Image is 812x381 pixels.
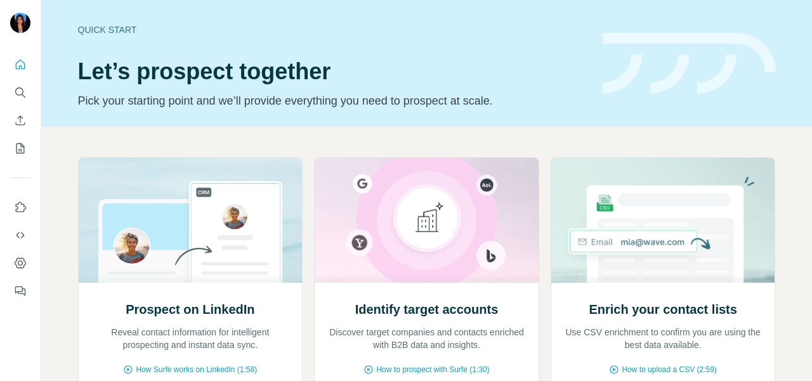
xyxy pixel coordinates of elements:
img: banner [603,33,776,94]
p: Use CSV enrichment to confirm you are using the best data available. [564,326,763,351]
h2: Enrich your contact lists [589,300,737,318]
h2: Prospect on LinkedIn [126,300,254,318]
span: How to prospect with Surfe (1:30) [376,364,489,375]
p: Discover target companies and contacts enriched with B2B data and insights. [327,326,526,351]
p: Reveal contact information for intelligent prospecting and instant data sync. [91,326,290,351]
p: Pick your starting point and we’ll provide everything you need to prospect at scale. [78,92,587,110]
button: Dashboard [10,252,30,274]
img: Enrich your contact lists [551,158,776,283]
span: How to upload a CSV (2:59) [622,364,716,375]
span: How Surfe works on LinkedIn (1:58) [136,364,257,375]
h2: Identify target accounts [355,300,499,318]
button: Use Surfe API [10,224,30,247]
h1: Let’s prospect together [78,59,587,84]
img: Identify target accounts [314,158,539,283]
button: Enrich CSV [10,109,30,132]
button: Search [10,81,30,104]
img: Avatar [10,13,30,33]
img: Prospect on LinkedIn [78,158,303,283]
button: My lists [10,137,30,160]
button: Feedback [10,280,30,302]
div: Quick start [78,23,587,36]
button: Quick start [10,53,30,76]
button: Use Surfe on LinkedIn [10,196,30,219]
